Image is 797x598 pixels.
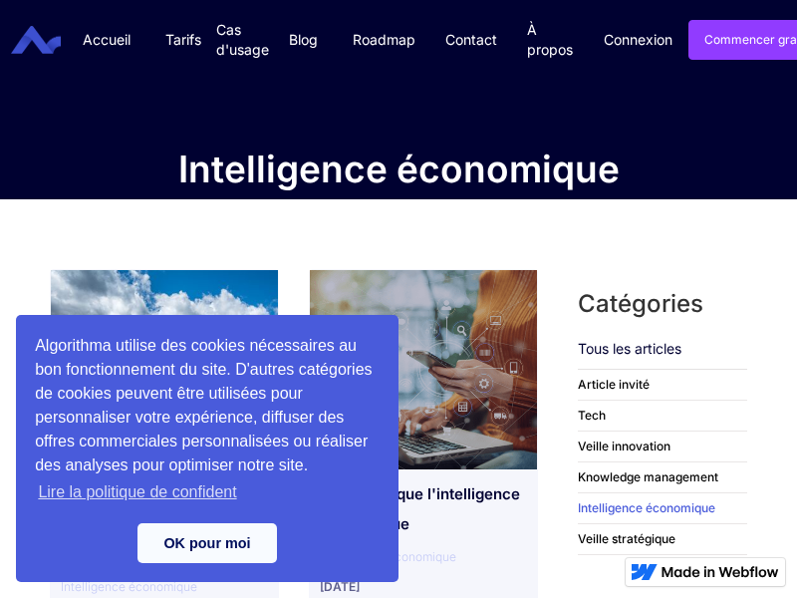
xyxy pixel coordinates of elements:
[216,20,269,60] div: Cas d'usage
[578,401,606,431] a: Tech
[320,549,537,564] div: Intelligence économique
[61,579,278,594] div: Intelligence économique
[338,10,430,70] a: Roadmap
[178,140,620,199] h1: Intelligence économique
[578,340,681,357] a: Tous les articles
[578,462,718,492] a: Knowledge management
[26,26,61,54] a: home
[662,566,779,578] img: Made in Webflow
[137,523,277,563] a: dismiss cookie message
[35,334,380,507] span: Algorithma utilise des cookies nécessaires au bon fonctionnement du site. D'autres catégories de ...
[578,493,715,523] a: Intelligence économique
[430,10,512,70] a: Contact
[269,10,338,70] a: Blog
[320,469,527,539] a: Qu'est-ce que l'intelligence économique
[578,524,675,554] a: Veille stratégique
[604,21,672,59] a: Connexion
[35,477,240,507] a: learn more about cookies
[150,10,216,70] a: Tarifs
[578,370,650,400] a: Article invité
[320,479,527,539] div: Qu'est-ce que l'intelligence économique
[578,289,747,319] h3: Catégories
[63,10,150,70] a: Accueil
[16,315,398,582] div: cookieconsent
[578,432,670,461] a: Veille innovation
